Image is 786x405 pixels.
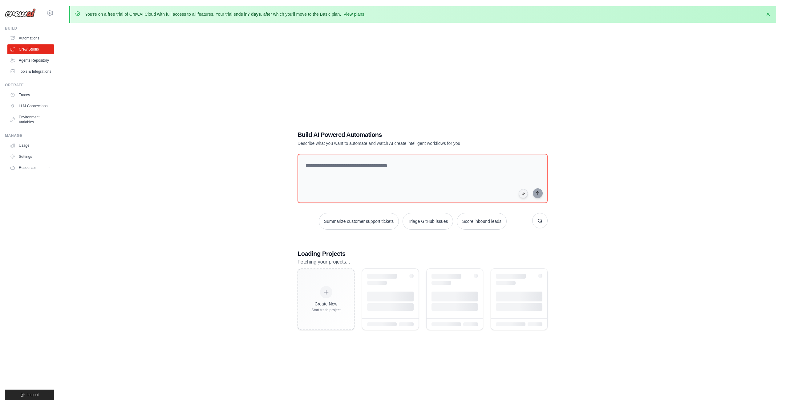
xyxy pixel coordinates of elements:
a: LLM Connections [7,101,54,111]
a: Tools & Integrations [7,67,54,76]
div: Operate [5,83,54,88]
button: Triage GitHub issues [403,213,453,230]
p: Describe what you want to automate and watch AI create intelligent workflows for you [298,140,504,146]
a: View plans [343,12,364,17]
button: Get new suggestions [532,213,548,228]
a: Settings [7,152,54,162]
a: Usage [7,141,54,150]
div: Start fresh project [311,308,341,313]
a: Agents Repository [7,55,54,65]
h3: Loading Projects [298,249,548,258]
img: Logo [5,8,36,18]
div: Manage [5,133,54,138]
p: You're on a free trial of CrewAI Cloud with full access to all features. Your trial ends in , aft... [85,11,366,17]
a: Automations [7,33,54,43]
div: Build [5,26,54,31]
button: Summarize customer support tickets [319,213,399,230]
button: Score inbound leads [457,213,507,230]
a: Traces [7,90,54,100]
div: Create New [311,301,341,307]
button: Logout [5,390,54,400]
span: Resources [19,165,36,170]
h1: Build AI Powered Automations [298,130,504,139]
span: Logout [27,392,39,397]
p: Fetching your projects... [298,258,548,266]
strong: 7 days [247,12,261,17]
a: Crew Studio [7,44,54,54]
button: Resources [7,163,54,173]
button: Click to speak your automation idea [519,189,528,198]
a: Environment Variables [7,112,54,127]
